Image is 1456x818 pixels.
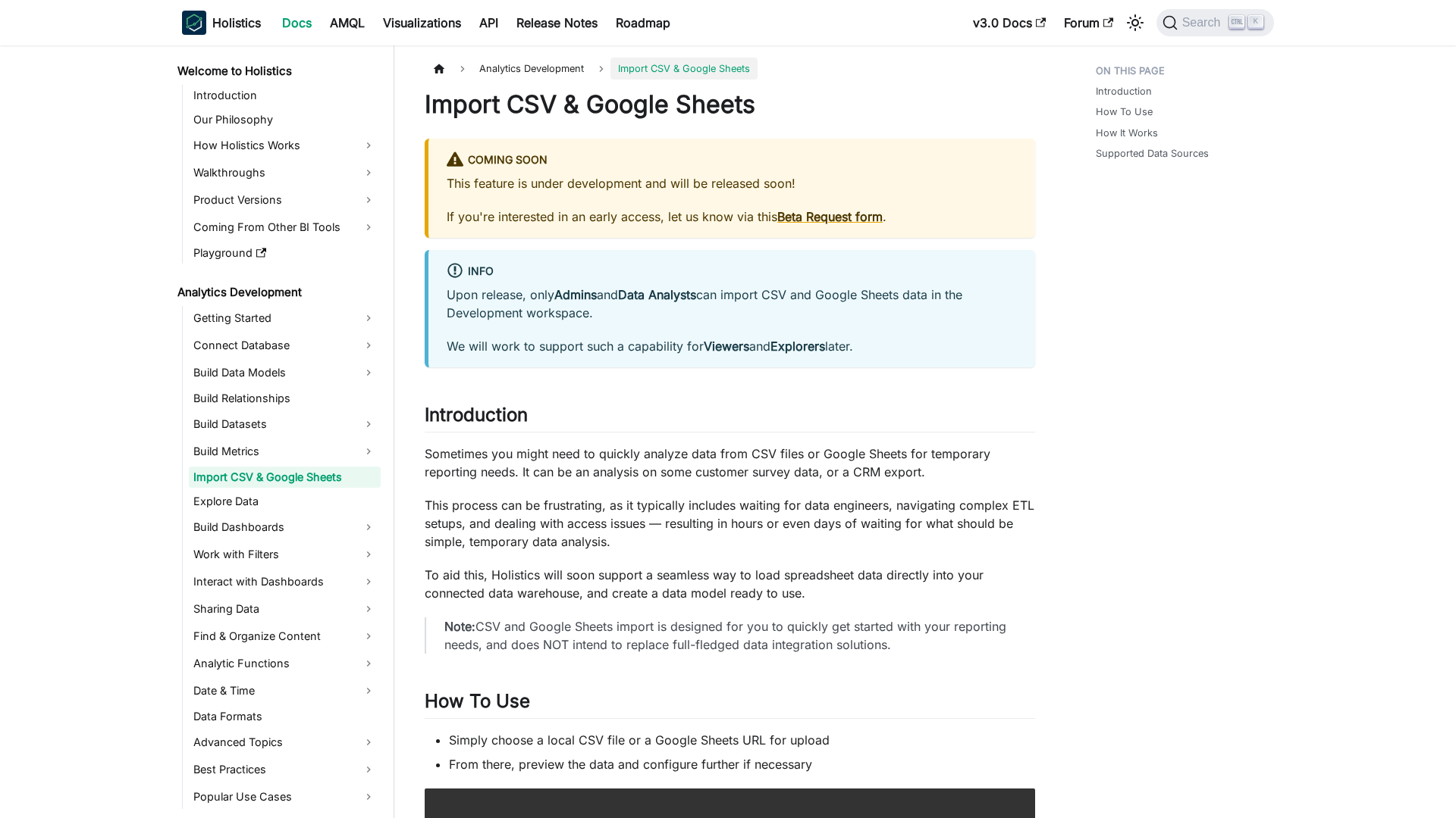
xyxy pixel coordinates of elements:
[1096,84,1152,98] a: Introduction
[447,151,1017,170] div: Coming Soon
[1156,9,1274,36] button: Search (Ctrl+K)
[189,306,381,330] a: Getting Started
[273,11,321,35] a: Docs
[189,515,381,539] a: Build Dashboards
[189,467,381,488] a: Import CSV & Google Sheets
[425,89,1035,120] h1: Import CSV & Google Sheets
[189,242,381,264] a: Playground
[173,61,381,82] a: Welcome to Holistics
[189,491,381,512] a: Explore Data
[777,209,883,224] a: Beta Request form
[189,161,381,185] a: Walkthroughs
[189,361,381,385] a: Build Data Models
[610,58,758,80] span: Import CSV & Google Sheets
[449,755,1035,773] li: From there, preview the data and configure further if necessary
[1123,11,1147,35] button: Switch between dark and light mode (currently light mode)
[189,388,381,409] a: Build Relationships
[447,337,1017,355] p: We will work to support such a capability for and later.
[607,11,679,35] a: Roadmap
[425,496,1035,551] p: This process can be frustrating, as it typically includes waiting for data engineers, navigating ...
[1055,11,1122,35] a: Forum
[425,58,1035,80] nav: Breadcrumbs
[1096,126,1158,140] a: How It Works
[189,651,381,676] a: Analytic Functions
[1178,16,1230,30] span: Search
[189,188,381,212] a: Product Versions
[374,11,470,35] a: Visualizations
[182,11,206,35] img: Holistics
[189,730,381,754] a: Advanced Topics
[554,287,597,302] strong: Admins
[173,282,381,303] a: Analytics Development
[425,445,1035,481] p: Sometimes you might need to quickly analyze data from CSV files or Google Sheets for temporary re...
[189,215,381,239] a: Coming From Other BI Tools
[507,11,607,35] a: Release Notes
[472,58,591,80] span: Analytics Development
[425,690,1035,719] h2: How To Use
[470,11,507,35] a: API
[189,109,381,130] a: Our Philosophy
[964,11,1055,35] a: v3.0 Docs
[770,339,825,354] strong: Explorers
[182,11,261,35] a: HolisticsHolistics
[189,570,381,594] a: Interact with Dashboards
[447,208,1017,226] p: If you're interested in an early access, let us know via this .
[1096,146,1209,161] a: Supported Data Sources
[704,339,749,354] strong: Viewers
[189,624,381,648] a: Find & Organize Content
[189,706,381,727] a: Data Formats
[1096,105,1153,119] a: How To Use
[444,617,1017,654] p: CSV and Google Sheets import is designed for you to quickly get started with your reporting needs...
[425,58,453,80] a: Home page
[447,174,1017,192] p: This feature is under development and will be released soon!
[321,11,374,35] a: AMQL
[189,757,381,782] a: Best Practices
[189,597,381,621] a: Sharing Data
[189,439,381,464] a: Build Metrics
[447,286,1017,322] p: Upon release, only and can import CSV and Google Sheets data in the Development workspace.
[425,404,1035,432] h2: Introduction
[189,785,381,809] a: Popular Use Cases
[167,45,394,818] nav: Docs sidebar
[618,287,696,302] strong: Data Analysts
[189,412,381,436] a: Build Datasets
[447,262,1017,282] div: info
[189,85,381,106] a: Introduction
[425,566,1035,602] p: To aid this, Holistics will soon support a seamless way to load spreadsheet data directly into yo...
[212,14,261,32] b: Holistics
[189,542,381,567] a: Work with Filters
[189,333,381,357] a: Connect Database
[1248,15,1263,29] kbd: K
[444,619,475,634] strong: Note:
[449,731,1035,749] li: Simply choose a local CSV file or a Google Sheets URL for upload
[189,679,381,703] a: Date & Time
[189,133,381,158] a: How Holistics Works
